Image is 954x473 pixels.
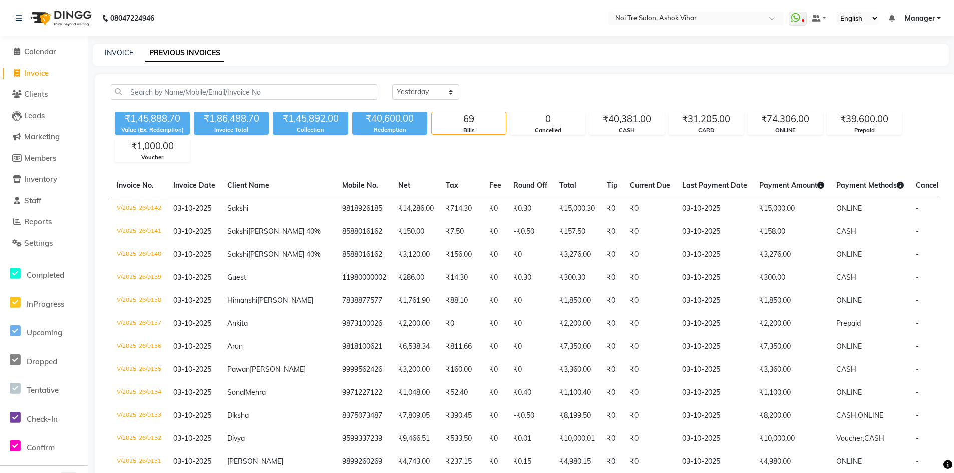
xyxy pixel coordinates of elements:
td: ₹0 [483,266,507,289]
span: 03-10-2025 [173,273,211,282]
div: Bills [432,126,506,135]
span: Marketing [24,132,60,141]
span: ONLINE [858,411,883,420]
td: V/2025-26/9138 [111,289,167,312]
td: ₹0.30 [507,266,553,289]
span: ONLINE [836,296,862,305]
td: ₹8,200.00 [753,404,830,427]
td: 9599337239 [336,427,392,450]
span: Sakshi [227,250,248,259]
span: Tentative [27,385,59,395]
td: V/2025-26/9141 [111,220,167,243]
td: ₹1,100.00 [753,381,830,404]
td: ₹9,466.51 [392,427,440,450]
td: ₹88.10 [440,289,483,312]
span: Completed [27,270,64,280]
span: Guest [227,273,246,282]
td: ₹0 [440,312,483,335]
span: Mobile No. [342,181,378,190]
td: ₹390.45 [440,404,483,427]
span: 03-10-2025 [173,457,211,466]
span: CASH [836,365,856,374]
td: ₹14.30 [440,266,483,289]
td: ₹7,350.00 [753,335,830,358]
a: Marketing [3,131,85,143]
td: 8588016162 [336,220,392,243]
span: Arun [227,342,243,351]
td: ₹300.00 [753,266,830,289]
td: 03-10-2025 [676,404,753,427]
div: ₹74,306.00 [748,112,822,126]
td: ₹0 [601,381,624,404]
div: ₹1,45,888.70 [115,112,190,126]
td: 03-10-2025 [676,266,753,289]
td: ₹300.30 [553,266,601,289]
td: ₹0 [507,289,553,312]
span: Divya [227,434,245,443]
td: V/2025-26/9135 [111,358,167,381]
td: ₹6,538.34 [392,335,440,358]
span: Himanshi [227,296,257,305]
td: 03-10-2025 [676,289,753,312]
input: Search by Name/Mobile/Email/Invoice No [111,84,377,100]
a: Staff [3,195,85,207]
span: 03-10-2025 [173,365,211,374]
td: ₹157.50 [553,220,601,243]
td: 11980000002 [336,266,392,289]
td: -₹0.50 [507,404,553,427]
td: ₹0 [507,243,553,266]
td: -₹0.50 [507,220,553,243]
td: ₹1,048.00 [392,381,440,404]
td: ₹0 [483,289,507,312]
span: ONLINE [836,388,862,397]
td: ₹0 [601,266,624,289]
td: ₹0 [483,335,507,358]
td: 03-10-2025 [676,312,753,335]
td: 03-10-2025 [676,358,753,381]
td: ₹533.50 [440,427,483,450]
span: CASH [836,273,856,282]
td: ₹0 [624,289,676,312]
div: Voucher [115,153,189,162]
span: 03-10-2025 [173,411,211,420]
td: 03-10-2025 [676,335,753,358]
td: ₹0 [601,358,624,381]
span: Diksha [227,411,249,420]
div: ₹1,000.00 [115,139,189,153]
td: ₹3,200.00 [392,358,440,381]
span: - [916,296,919,305]
td: ₹3,360.00 [753,358,830,381]
span: 03-10-2025 [173,296,211,305]
span: ONLINE [836,204,862,213]
td: ₹10,000.01 [553,427,601,450]
td: ₹15,000.00 [753,197,830,220]
td: 9873100026 [336,312,392,335]
td: ₹811.66 [440,335,483,358]
span: Sakshi [227,227,248,236]
td: ₹0 [507,335,553,358]
a: Settings [3,238,85,249]
span: 03-10-2025 [173,434,211,443]
span: Dropped [27,357,57,366]
div: ₹1,45,892.00 [273,112,348,126]
td: V/2025-26/9133 [111,404,167,427]
span: [PERSON_NAME] 40% [248,227,321,236]
span: Members [24,153,56,163]
span: Manager [905,13,935,24]
td: 7838877577 [336,289,392,312]
td: ₹2,200.00 [553,312,601,335]
span: [PERSON_NAME] [227,457,283,466]
span: Settings [24,238,53,248]
td: ₹1,761.90 [392,289,440,312]
span: Invoice Date [173,181,215,190]
td: ₹0.30 [507,197,553,220]
span: Prepaid [836,319,861,328]
a: PREVIOUS INVOICES [145,44,224,62]
td: ₹150.00 [392,220,440,243]
td: ₹2,200.00 [753,312,830,335]
img: logo [26,4,94,32]
td: ₹0 [483,358,507,381]
span: Voucher, [836,434,864,443]
td: ₹0 [483,427,507,450]
span: Client Name [227,181,269,190]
